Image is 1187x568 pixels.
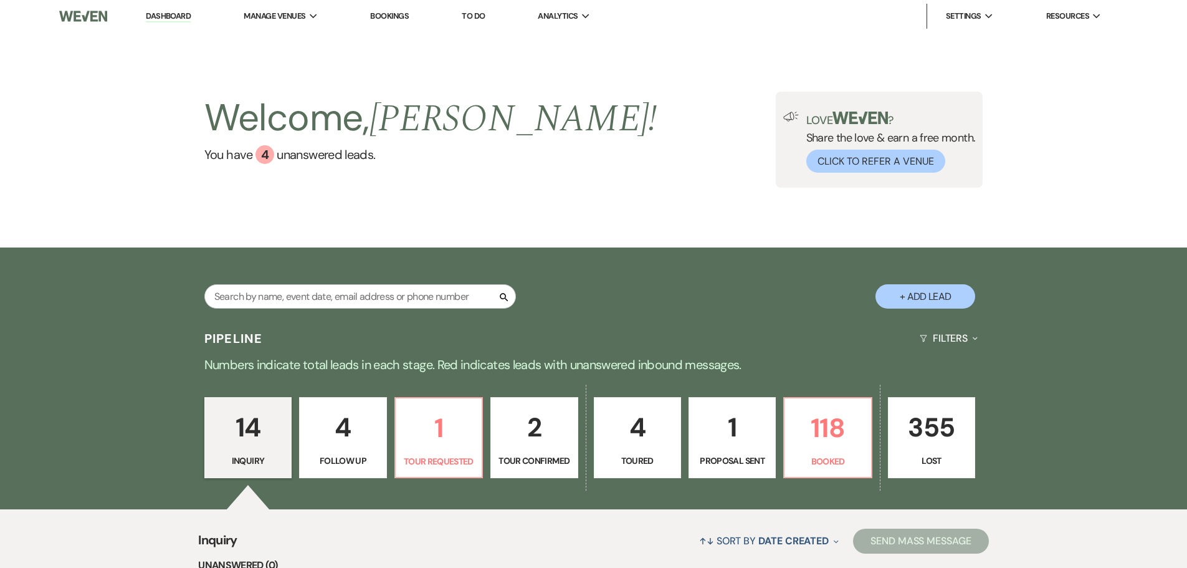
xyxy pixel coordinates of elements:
[689,397,776,478] a: 1Proposal Sent
[204,397,292,478] a: 14Inquiry
[146,11,191,22] a: Dashboard
[244,10,305,22] span: Manage Venues
[799,112,976,173] div: Share the love & earn a free month.
[462,11,485,21] a: To Do
[602,407,673,448] p: 4
[212,407,284,448] p: 14
[896,454,967,468] p: Lost
[888,397,975,478] a: 355Lost
[369,90,657,148] span: [PERSON_NAME] !
[299,397,386,478] a: 4Follow Up
[915,322,983,355] button: Filters
[792,455,863,468] p: Booked
[403,455,474,468] p: Tour Requested
[896,407,967,448] p: 355
[307,407,378,448] p: 4
[1046,10,1089,22] span: Resources
[204,284,516,309] input: Search by name, event date, email address or phone number
[806,150,945,173] button: Click to Refer a Venue
[694,524,844,557] button: Sort By Date Created
[145,355,1042,375] p: Numbers indicate total leads in each stage. Red indicates leads with unanswered inbound messages.
[783,397,872,478] a: 118Booked
[699,534,714,547] span: ↑↓
[490,397,578,478] a: 2Tour Confirmed
[255,145,274,164] div: 4
[697,407,768,448] p: 1
[204,92,657,145] h2: Welcome,
[697,454,768,468] p: Proposal Sent
[758,534,829,547] span: Date Created
[370,11,409,21] a: Bookings
[806,112,976,126] p: Love ?
[602,454,673,468] p: Toured
[538,10,578,22] span: Analytics
[204,330,263,347] h3: Pipeline
[498,407,570,448] p: 2
[946,10,981,22] span: Settings
[853,529,989,554] button: Send Mass Message
[394,397,483,478] a: 1Tour Requested
[212,454,284,468] p: Inquiry
[498,454,570,468] p: Tour Confirmed
[307,454,378,468] p: Follow Up
[792,407,863,449] p: 118
[198,531,237,557] span: Inquiry
[403,407,474,449] p: 1
[204,145,657,164] a: You have 4 unanswered leads.
[59,3,107,29] img: Weven Logo
[594,397,681,478] a: 4Toured
[875,284,975,309] button: + Add Lead
[783,112,799,122] img: loud-speaker-illustration.svg
[832,112,888,124] img: weven-logo-green.svg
